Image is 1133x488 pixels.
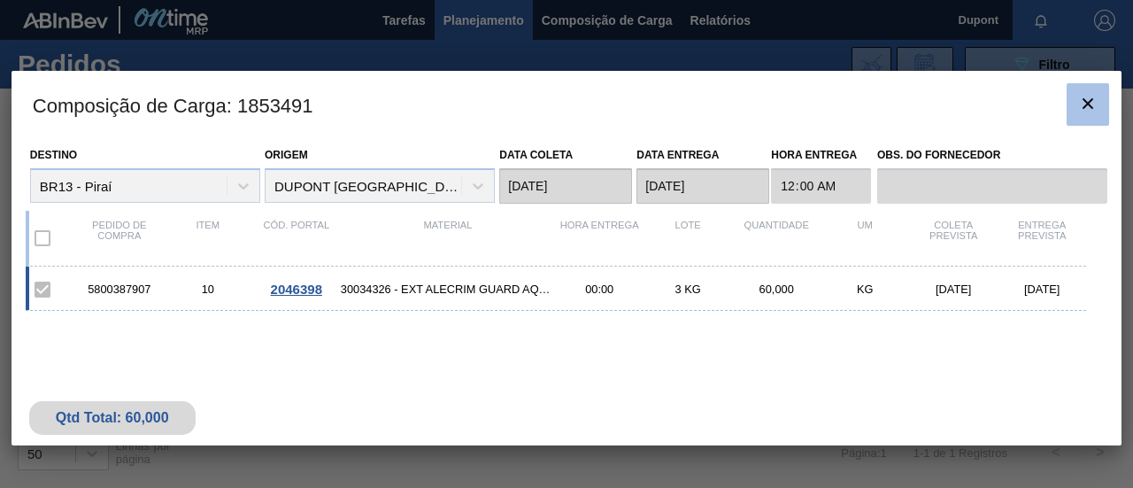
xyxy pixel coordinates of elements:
[164,220,252,257] div: Item
[771,143,871,168] label: Hora Entrega
[499,149,573,161] label: Data coleta
[555,220,644,257] div: Hora Entrega
[252,220,341,257] div: Cód. Portal
[644,283,732,296] div: 3 KG
[12,71,1121,138] h3: Composição de Carga : 1853491
[636,168,769,204] input: dd/mm/yyyy
[821,220,909,257] div: UM
[998,220,1086,257] div: Entrega Prevista
[877,143,1107,168] label: Obs. do Fornecedor
[271,282,322,297] span: 2046398
[75,283,164,296] div: 5800387907
[499,168,632,204] input: dd/mm/yyyy
[821,283,909,296] div: KG
[341,283,555,296] span: 30034326 - EXT ALECRIM GUARD AQUAROX4927 20KG
[909,220,998,257] div: Coleta Prevista
[252,282,341,297] div: Ir para o Pedido
[732,283,821,296] div: 60,000
[42,410,182,426] div: Qtd Total: 60,000
[644,220,732,257] div: Lote
[341,220,555,257] div: Material
[998,283,1086,296] div: [DATE]
[555,283,644,296] div: 00:00
[732,220,821,257] div: Quantidade
[909,283,998,296] div: [DATE]
[636,149,719,161] label: Data Entrega
[265,149,308,161] label: Origem
[30,149,77,161] label: Destino
[75,220,164,257] div: Pedido de compra
[164,283,252,296] div: 10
